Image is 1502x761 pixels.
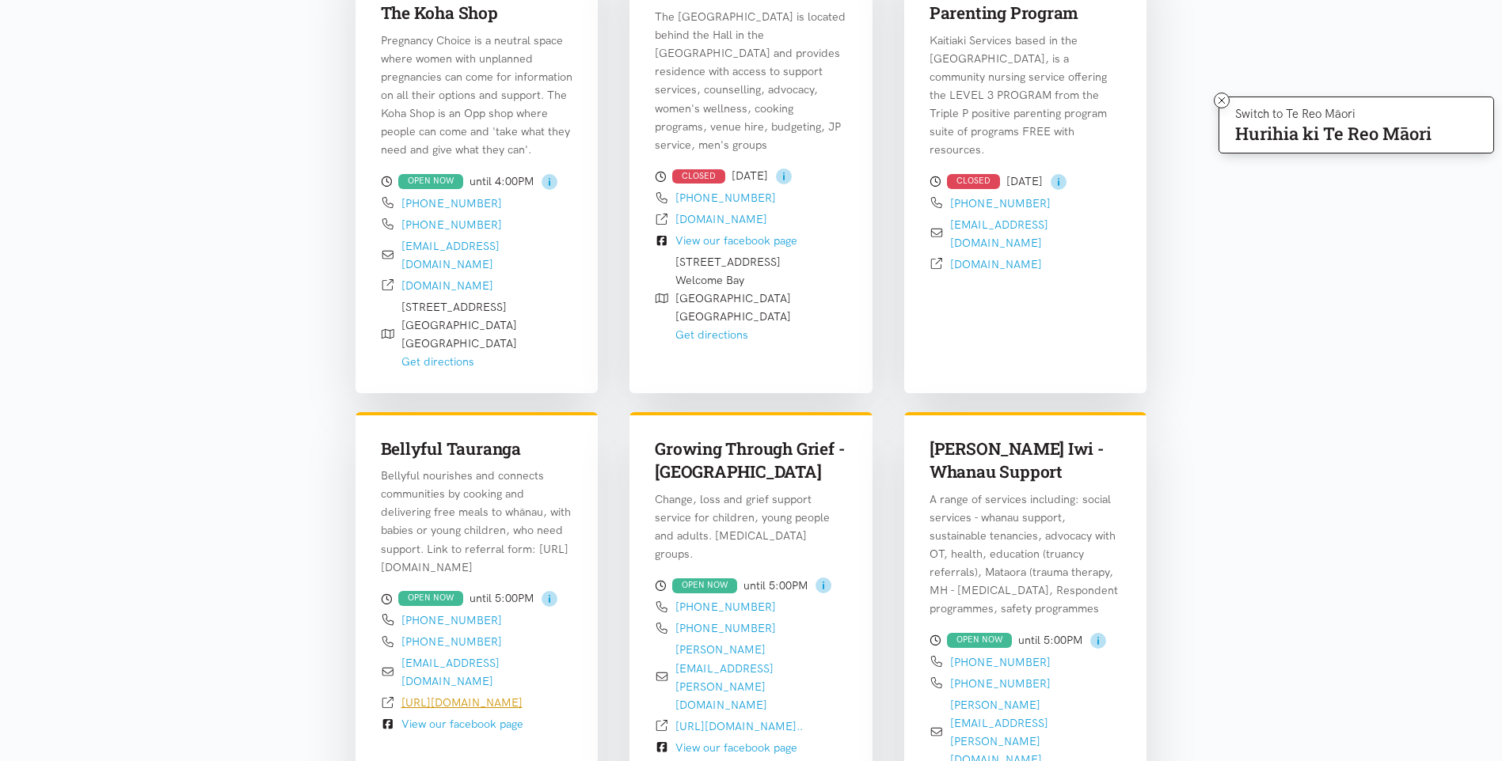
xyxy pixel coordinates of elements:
p: A range of services including: social services - whanau support, sustainable tenancies, advocacy ... [930,490,1122,618]
p: Pregnancy Choice is a neutral space where women with unplanned pregnancies can come for informati... [381,32,573,159]
p: Switch to Te Reo Māori [1235,109,1432,119]
div: [DATE] [655,167,847,186]
a: [URL][DOMAIN_NAME] [401,695,523,710]
a: [PHONE_NUMBER] [401,196,502,210]
a: Get directions [675,327,748,342]
div: OPEN NOW [398,174,463,189]
a: [EMAIL_ADDRESS][DOMAIN_NAME] [401,656,500,688]
div: until 5:00PM [655,576,847,595]
a: [PHONE_NUMBER] [401,613,502,627]
div: until 5:00PM [930,630,1122,649]
a: [EMAIL_ADDRESS][DOMAIN_NAME] [401,239,500,271]
a: [PHONE_NUMBER] [675,191,776,205]
p: Bellyful nourishes and connects communities by cooking and delivering free meals to whānau, with ... [381,467,573,576]
p: Hurihia ki Te Reo Māori [1235,127,1432,141]
div: OPEN NOW [672,578,737,593]
div: OPEN NOW [398,591,463,606]
a: [PHONE_NUMBER] [675,600,776,614]
div: OPEN NOW [947,633,1012,648]
div: CLOSED [672,169,725,184]
a: [PERSON_NAME][EMAIL_ADDRESS][PERSON_NAME][DOMAIN_NAME] [675,642,774,711]
a: [EMAIL_ADDRESS][DOMAIN_NAME] [950,218,1048,250]
div: [STREET_ADDRESS] [GEOGRAPHIC_DATA] [GEOGRAPHIC_DATA] [401,298,517,371]
a: View our facebook page [675,740,797,755]
h3: Growing Through Grief - [GEOGRAPHIC_DATA] [655,437,847,484]
a: [PHONE_NUMBER] [675,621,776,635]
h3: Bellyful Tauranga [381,437,573,460]
p: The [GEOGRAPHIC_DATA] is located behind the Hall in the [GEOGRAPHIC_DATA] and provides residence ... [655,8,847,153]
a: [PHONE_NUMBER] [401,634,502,649]
a: [DOMAIN_NAME] [675,212,767,226]
a: Get directions [401,354,474,369]
p: Change, loss and grief support service for children, young people and adults. [MEDICAL_DATA] groups. [655,490,847,563]
a: [PHONE_NUMBER] [950,655,1051,669]
a: [DOMAIN_NAME] [401,278,493,293]
a: [URL][DOMAIN_NAME].. [675,719,803,733]
a: [DOMAIN_NAME] [950,257,1042,271]
a: [PHONE_NUMBER] [950,676,1051,691]
div: [DATE] [930,172,1122,191]
a: View our facebook page [401,717,523,731]
p: Kaitiaki Services based in the [GEOGRAPHIC_DATA], is a community nursing service offering the LEV... [930,32,1122,159]
div: [STREET_ADDRESS] Welcome Bay [GEOGRAPHIC_DATA] [GEOGRAPHIC_DATA] [675,253,791,344]
div: until 5:00PM [381,589,573,608]
a: [PHONE_NUMBER] [950,196,1051,210]
a: View our facebook page [675,233,797,248]
div: CLOSED [947,174,1000,189]
h3: [PERSON_NAME] Iwi - Whanau Support [930,437,1122,484]
a: [PHONE_NUMBER] [401,218,502,232]
div: until 4:00PM [381,172,573,191]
